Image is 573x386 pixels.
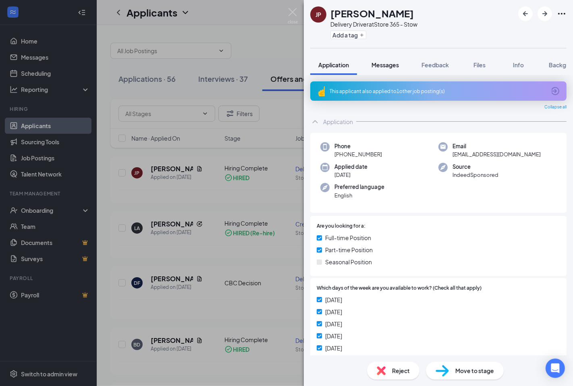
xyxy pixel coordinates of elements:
[325,245,373,254] span: Part-time Position
[325,233,371,242] span: Full-time Position
[453,142,541,150] span: Email
[330,31,366,39] button: PlusAdd a tag
[513,61,524,68] span: Info
[316,10,321,19] div: JP
[521,9,530,19] svg: ArrowLeftNew
[473,61,486,68] span: Files
[334,171,367,179] span: [DATE]
[453,163,498,171] span: Source
[359,33,364,37] svg: Plus
[330,6,414,20] h1: [PERSON_NAME]
[330,88,546,95] div: This applicant also applied to 1 other job posting(s)
[325,332,342,340] span: [DATE]
[540,9,550,19] svg: ArrowRight
[317,284,482,292] span: Which days of the week are you available to work? (Check all that apply)
[372,61,399,68] span: Messages
[325,307,342,316] span: [DATE]
[325,295,342,304] span: [DATE]
[317,222,365,230] span: Are you looking for a:
[334,142,382,150] span: Phone
[546,359,565,378] div: Open Intercom Messenger
[310,117,320,127] svg: ChevronUp
[334,163,367,171] span: Applied date
[538,6,552,21] button: ArrowRight
[334,183,384,191] span: Preferred language
[392,366,410,375] span: Reject
[330,20,417,28] div: Delivery Driver at Store 365 - Stow
[334,191,384,199] span: English
[325,344,342,353] span: [DATE]
[550,86,560,96] svg: ArrowCircle
[325,320,342,328] span: [DATE]
[453,171,498,179] span: IndeedSponsored
[323,118,353,126] div: Application
[318,61,349,68] span: Application
[334,150,382,158] span: [PHONE_NUMBER]
[557,9,567,19] svg: Ellipses
[453,150,541,158] span: [EMAIL_ADDRESS][DOMAIN_NAME]
[455,366,494,375] span: Move to stage
[421,61,449,68] span: Feedback
[518,6,533,21] button: ArrowLeftNew
[325,257,372,266] span: Seasonal Position
[544,104,567,110] span: Collapse all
